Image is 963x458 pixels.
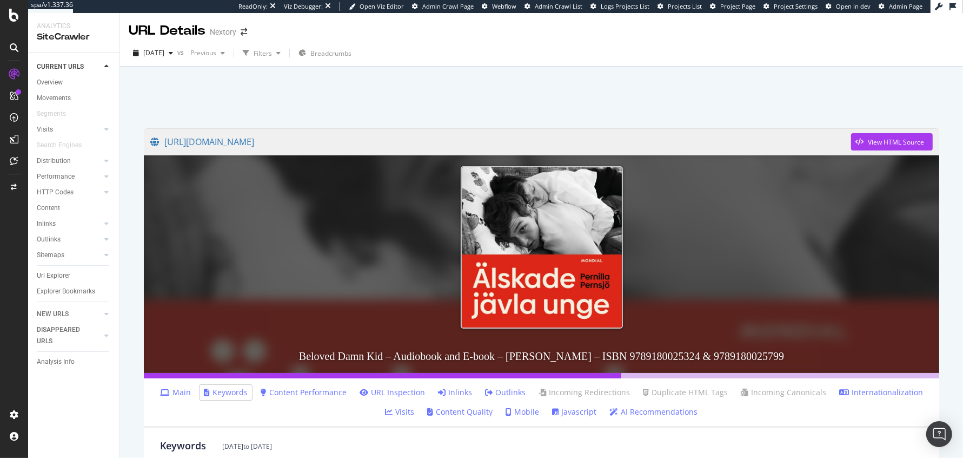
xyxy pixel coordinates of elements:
a: Explorer Bookmarks [37,286,112,297]
font: Main [172,387,191,397]
font: Duplicate HTML Tags [652,387,728,397]
div: HTTP Codes [37,187,74,198]
a: Segments [37,108,77,120]
div: SiteCrawler [37,31,111,43]
div: Search Engines [37,140,82,151]
font: Content Performance [269,387,347,397]
font: Javascript [562,407,597,417]
font: Incoming Canonicals [751,387,826,397]
a: Outlinks [37,234,101,245]
a: Project Settings [763,2,818,11]
font: Sitemaps [37,251,64,259]
div: Visits [37,124,53,135]
button: Previous [186,44,229,62]
span: Project Page [720,2,755,10]
a: Movements [37,93,112,104]
div: Viz Debugger: [284,2,323,11]
a: Overview [37,77,112,88]
a: Search Engines [37,140,92,151]
div: Explorer Bookmarks [37,286,95,297]
div: Overview [37,77,63,88]
a: Admin Page [879,2,922,11]
font: Inlinks [448,387,472,397]
div: Segments [37,108,66,120]
button: [DATE] [129,44,177,62]
a: Analysis Info [37,356,112,368]
a: Inlinks [37,218,101,230]
a: Open in dev [826,2,871,11]
a: Logs Projects List [590,2,649,11]
span: Breadcrumbs [310,49,351,58]
a: Projects List [658,2,702,11]
a: Webflow [482,2,516,11]
a: DISAPPEARED URLS [37,324,101,347]
div: Analytics [37,22,111,31]
a: Url Explorer [37,270,112,282]
span: Webflow [492,2,516,10]
a: CURRENT URLS [37,61,101,73]
a: Project Page [710,2,755,11]
font: Incoming Redirections [549,387,630,397]
span: Open in dev [836,2,871,10]
font: Mobile [515,407,540,417]
span: Previous [186,48,216,57]
font: Content Quality [436,407,493,417]
a: Performance [37,171,101,182]
a: [URL][DOMAIN_NAME] [150,128,851,155]
font: AI Recommendations [621,407,698,417]
div: Content [37,202,60,214]
span: Project Settings [774,2,818,10]
div: Nextory [210,27,236,37]
a: NEW URLS [37,309,101,320]
div: Distribution [37,155,71,167]
div: Analysis Info [37,356,75,368]
div: DISAPPEARED URLS [37,324,91,347]
span: Logs Projects List [601,2,649,10]
a: Visits [37,124,101,135]
div: [DATE] to [DATE] [222,442,272,451]
span: Admin Crawl Page [422,2,474,10]
a: HTTP Codes [37,187,101,198]
a: Admin Crawl Page [412,2,474,11]
div: Sitemaps [37,250,64,261]
font: Outlinks [495,387,526,397]
button: Breadcrumbs [294,44,356,62]
font: Beloved Damn Kid – Audiobook and E-book – [PERSON_NAME] – ISBN 9789180025324 & 9789180025799 [299,350,784,362]
span: Projects List [668,2,702,10]
div: Movements [37,93,71,104]
font: Keywords [212,387,248,397]
div: URL Details [129,22,205,40]
a: Content [37,202,112,214]
img: Beloved Damn Kid – Audiobook and E-book – Pernilla Pernsjö – ISBN 9789180025324 & 9789180025799 [461,166,623,329]
div: Filters [254,49,272,58]
span: 2025 Sep. 18th [143,48,164,57]
a: Distribution [37,155,101,167]
button: Filters [238,44,285,62]
span: vs [177,48,186,57]
div: Outlinks [37,234,61,245]
div: CURRENT URLS [37,61,84,73]
div: Url Explorer [37,270,70,282]
font: View HTML Source [868,138,924,147]
a: Admin Crawl List [524,2,582,11]
div: Performance [37,171,75,182]
div: NEW URLS [37,309,69,320]
div: arrow-right-arrow-left [241,28,247,36]
div: Inlinks [37,218,56,230]
font: [URL][DOMAIN_NAME] [164,136,254,148]
div: ReadOnly: [238,2,268,11]
font: Internationalization [852,387,923,397]
button: View HTML Source [851,133,933,151]
span: Admin Crawl List [535,2,582,10]
a: Open Viz Editor [349,2,404,11]
span: Admin Page [889,2,922,10]
span: Open Viz Editor [360,2,404,10]
div: Open Intercom Messenger [926,421,952,447]
font: Visits [396,407,415,417]
font: Keywords [160,439,206,452]
a: Sitemaps [37,250,101,261]
font: URL Inspection [371,387,425,397]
